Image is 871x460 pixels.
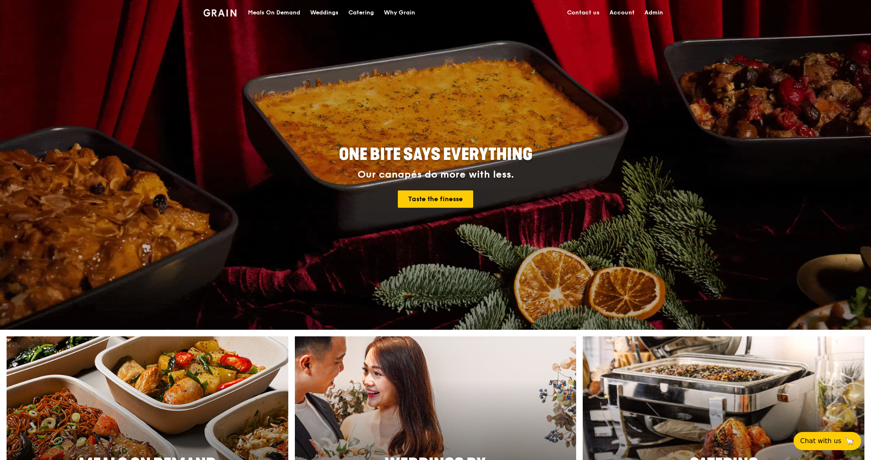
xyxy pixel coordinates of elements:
span: Chat with us [800,436,841,446]
div: Weddings [310,0,339,25]
span: ONE BITE SAYS EVERYTHING [339,145,532,164]
a: Taste the finesse [398,190,473,208]
a: Admin [640,0,668,25]
img: Grain [203,9,237,16]
a: Why Grain [379,0,420,25]
a: Account [605,0,640,25]
a: Catering [343,0,379,25]
button: Chat with us🦙 [794,432,861,450]
a: Contact us [562,0,605,25]
div: Our canapés do more with less. [287,169,584,181]
span: 🦙 [845,436,855,446]
div: Why Grain [384,0,415,25]
div: Catering [348,0,374,25]
a: Weddings [305,0,343,25]
div: Meals On Demand [248,0,300,25]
